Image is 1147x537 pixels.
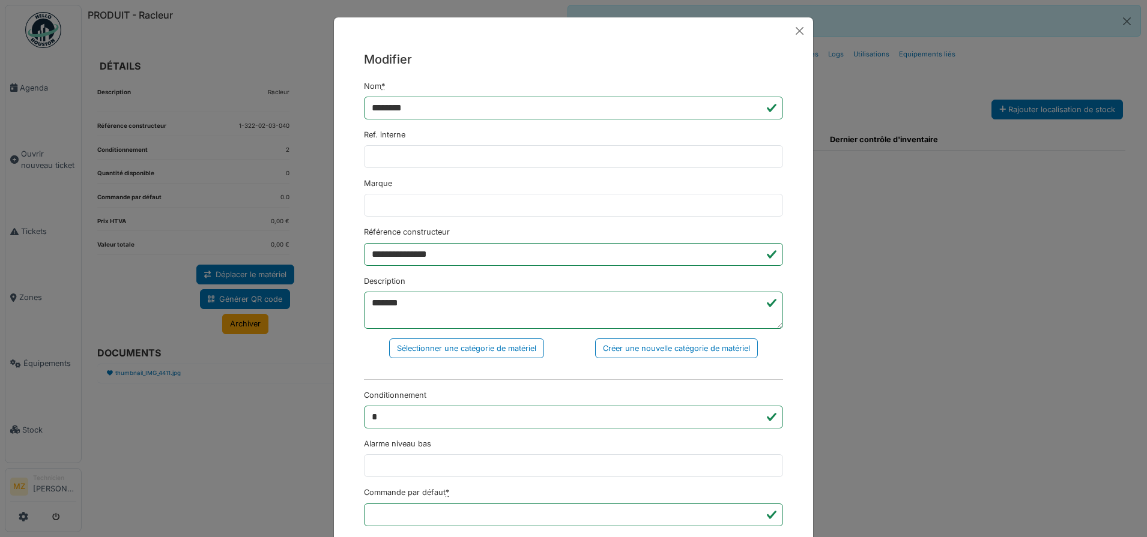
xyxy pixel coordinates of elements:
[364,487,449,498] label: Commande par défaut
[364,129,405,140] label: Ref. interne
[446,488,449,497] abbr: Requis
[389,338,544,358] div: Sélectionner une catégorie de matériel
[364,226,450,238] label: Référence constructeur
[364,275,405,287] label: Description
[364,389,426,401] label: Conditionnement
[791,22,808,40] button: Close
[364,80,385,92] label: Nom
[364,50,783,68] h5: Modifier
[364,438,431,449] label: Alarme niveau bas
[364,178,392,189] label: Marque
[381,82,385,91] abbr: Requis
[595,338,758,358] div: Créer une nouvelle catégorie de matériel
